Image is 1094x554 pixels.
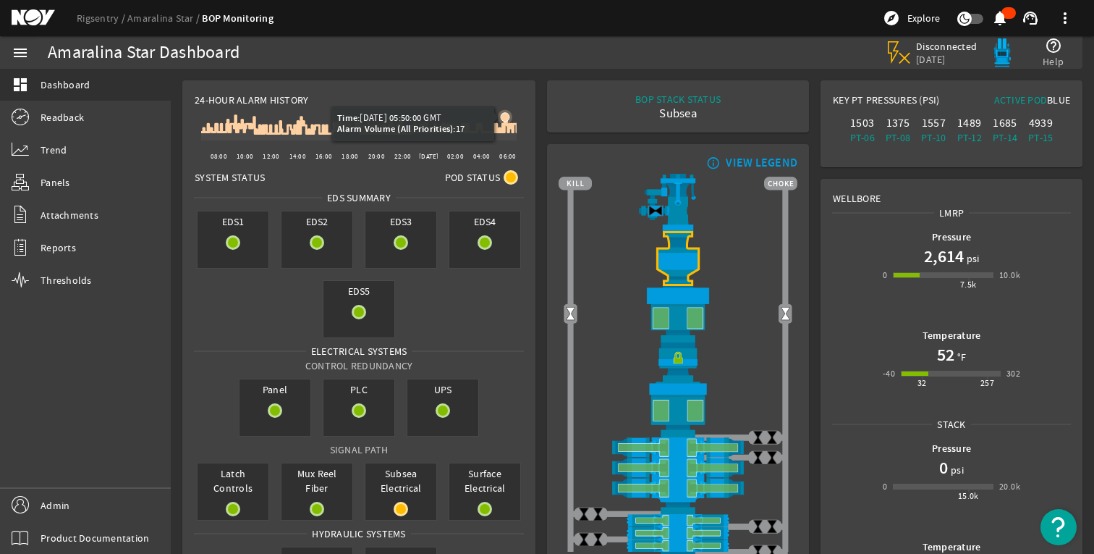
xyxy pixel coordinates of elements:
h1: 52 [937,343,954,366]
a: Rigsentry [77,12,127,25]
span: 24-Hour Alarm History [195,93,308,107]
img: ValveClose.png [751,430,766,445]
span: Explore [907,11,940,25]
div: 20.0k [999,479,1020,494]
mat-icon: dashboard [12,76,29,93]
img: ValveClose.png [765,519,779,534]
button: Explore [877,7,946,30]
div: PT-10 [919,130,949,145]
div: PT-15 [1026,130,1056,145]
text: 10:00 [237,152,253,161]
img: ShearRamOpen.png [559,437,797,458]
span: System Status [195,170,265,185]
div: Key PT Pressures (PSI) [833,93,951,113]
img: RiserConnectorLock.png [559,343,797,382]
h1: 0 [939,456,948,479]
b: Pressure [932,230,971,244]
b: Temperature [923,329,981,343]
div: PT-12 [954,130,984,145]
img: PipeRamOpen.png [559,540,797,553]
div: 1503 [847,116,877,130]
button: more_vert [1048,1,1082,35]
span: Stack [932,417,970,432]
span: Hydraulic Systems [307,526,410,541]
span: EDS3 [365,211,436,232]
img: ValveClose.png [765,450,779,465]
a: BOP Monitoring [202,12,273,25]
span: Dashboard [41,77,90,92]
img: ValveClose.png [577,532,591,547]
img: Valve2Open.png [779,307,793,322]
img: ValveClose.png [751,519,766,534]
img: ValveClose.png [765,430,779,445]
div: 4939 [1026,116,1056,130]
text: 12:00 [263,152,279,161]
img: FlexJoint_Fault.png [559,231,797,287]
text: [DATE] [419,152,439,161]
span: Trend [41,143,67,157]
img: ValveClose.png [577,507,591,521]
div: 7.5k [960,277,977,292]
span: Signal Path [330,443,389,456]
span: Blue [1047,93,1070,106]
span: psi [948,463,964,477]
span: Pod Status [445,170,501,185]
img: ValveClose.png [591,532,606,547]
span: [DATE] [916,53,978,66]
span: Admin [41,498,69,513]
span: Help [1043,54,1064,69]
img: BopBodyShearBottom.png [559,498,797,514]
div: PT-14 [990,130,1019,145]
div: PT-06 [847,130,877,145]
mat-icon: notifications [991,9,1009,27]
text: 08:00 [211,152,227,161]
div: 1557 [919,116,949,130]
div: 32 [917,376,927,390]
span: EDS5 [323,281,394,301]
b: Temperature [923,540,981,554]
span: Product Documentation [41,531,149,545]
text: 20:00 [368,152,385,161]
a: Amaralina Star [127,12,202,25]
span: PLC [323,379,394,400]
text: 06:00 [499,152,516,161]
div: BOP STACK STATUS [635,92,721,106]
span: psi [964,251,980,266]
span: Active Pod [994,93,1048,106]
img: UpperAnnularOpen.png [559,286,797,342]
mat-icon: info_outline [703,157,721,169]
span: Panels [41,175,70,190]
span: Thresholds [41,273,92,288]
h1: 2,614 [924,245,964,268]
div: 257 [980,376,994,390]
div: 0 [883,479,887,494]
img: LowerAnnularOpen.png [559,382,797,437]
span: Latch Controls [198,463,268,498]
span: EDS4 [449,211,520,232]
span: Control Redundancy [305,359,413,372]
div: 15.0k [958,489,979,503]
div: 302 [1006,366,1020,381]
div: 10.0k [999,268,1020,282]
span: Readback [41,110,84,125]
div: Wellbore [821,180,1082,206]
div: 1489 [954,116,984,130]
span: Attachments [41,208,98,222]
span: LMRP [934,206,969,220]
span: UPS [407,379,478,400]
span: Disconnected [916,40,978,53]
div: -40 [883,366,895,381]
span: Mux Reel Fiber [281,463,352,498]
mat-icon: help_outline [1045,37,1062,54]
mat-icon: menu [12,44,29,62]
div: 1685 [990,116,1019,130]
span: Surface Electrical [449,463,520,498]
div: Subsea [635,106,721,121]
span: EDS SUMMARY [322,190,396,205]
span: Reports [41,240,76,255]
span: Electrical Systems [306,344,412,358]
div: PT-08 [883,130,912,145]
img: RiserAdapter.png [559,174,797,231]
img: ShearRamOpen.png [559,478,797,498]
text: 02:00 [447,152,464,161]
